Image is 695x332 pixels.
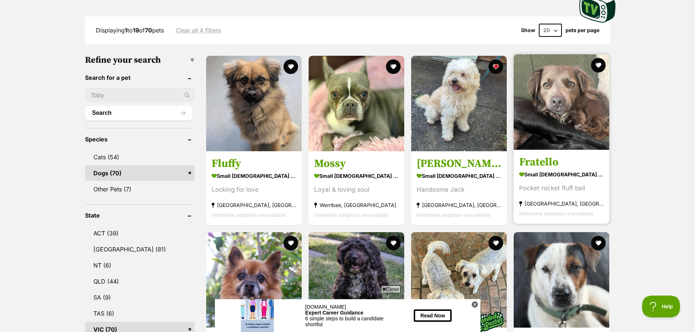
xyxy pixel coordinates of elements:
h3: Mossy [314,157,399,171]
button: favourite [386,59,401,74]
a: NT (6) [85,258,194,273]
img: Bertie Kumara - Maltese x Poodle Dog [309,232,404,328]
div: Looking for love [212,185,296,195]
a: Clear all 4 filters [176,27,221,34]
button: Search [85,106,193,120]
button: Read Now [199,10,237,22]
span: Close [381,285,401,293]
img: Charlie & Isa - Maltese Dog [411,232,507,328]
a: Dogs (70) [85,165,194,181]
iframe: Help Scout Beacon - Open [642,296,680,317]
a: Fratello small [DEMOGRAPHIC_DATA] Dog Pocket rocket fluff ball [GEOGRAPHIC_DATA], [GEOGRAPHIC_DAT... [514,150,609,224]
span: Interstate adoption unavailable [314,212,388,218]
a: QLD (44) [85,274,194,289]
button: favourite [591,236,606,250]
a: TAS (6) [85,306,194,321]
div: Pocket rocket fluff ball [519,183,604,193]
label: pets per page [565,27,599,33]
div: Expert Career Guidance [90,11,175,16]
strong: small [DEMOGRAPHIC_DATA] Dog [519,169,604,180]
h3: Refine your search [85,55,194,65]
strong: small [DEMOGRAPHIC_DATA] Dog [212,171,296,181]
img: Fluffy - Pug x Pekingese Dog [206,56,302,151]
div: Loyal & loving soul [314,185,399,195]
strong: small [DEMOGRAPHIC_DATA] Dog [417,171,501,181]
a: Fluffy small [DEMOGRAPHIC_DATA] Dog Looking for love [GEOGRAPHIC_DATA], [GEOGRAPHIC_DATA] Interst... [206,151,302,225]
img: Jack Uffelman - Poodle (Toy) x Bichon Frise Dog [411,56,507,151]
strong: [GEOGRAPHIC_DATA], [GEOGRAPHIC_DATA] [417,200,501,210]
button: favourite [283,59,298,74]
strong: 19 [133,27,139,34]
img: Alby - Jack Russell Terrier Dog [514,232,609,328]
input: Toby [85,88,194,102]
div: [DOMAIN_NAME] [90,5,175,11]
a: [GEOGRAPHIC_DATA] (81) [85,242,194,257]
h3: Fluffy [212,157,296,171]
button: favourite [489,236,503,250]
a: [PERSON_NAME] small [DEMOGRAPHIC_DATA] Dog Handsome Jack [GEOGRAPHIC_DATA], [GEOGRAPHIC_DATA] Int... [411,151,507,225]
button: favourite [386,236,401,250]
img: Fratello - Dachshund x Border Collie Dog [514,54,609,150]
a: SA (9) [85,290,194,305]
h3: [PERSON_NAME] [417,157,501,171]
a: Mossy small [DEMOGRAPHIC_DATA] Dog Loyal & loving soul Werribee, [GEOGRAPHIC_DATA] Interstate ado... [309,151,404,225]
button: favourite [283,236,298,250]
img: Mossy - Boston Terrier Dog [309,56,404,151]
header: Search for a pet [85,74,194,81]
iframe: Advertisement [215,296,480,328]
span: Interstate adoption unavailable [519,210,593,216]
a: ACT (39) [85,226,194,241]
button: favourite [591,58,606,73]
img: Maxy O’Cleary - Pomeranian Dog [206,232,302,328]
div: Handsome Jack [417,185,501,195]
header: State [85,212,194,219]
strong: [GEOGRAPHIC_DATA], [GEOGRAPHIC_DATA] [519,199,604,208]
span: Displaying to of pets [96,27,164,34]
strong: Werribee, [GEOGRAPHIC_DATA] [314,200,399,210]
button: favourite [489,59,503,74]
a: Other Pets (7) [85,181,194,197]
div: 6 simple steps to build a candidate shortlist [90,16,175,28]
strong: [GEOGRAPHIC_DATA], [GEOGRAPHIC_DATA] [212,200,296,210]
strong: small [DEMOGRAPHIC_DATA] Dog [314,171,399,181]
strong: 1 [125,27,127,34]
header: Species [85,136,194,142]
strong: 70 [145,27,152,34]
h3: Fratello [519,155,604,169]
span: Show [521,27,535,33]
span: Interstate adoption unavailable [417,212,491,218]
span: Interstate adoption unavailable [212,212,286,218]
a: Cats (54) [85,149,194,165]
